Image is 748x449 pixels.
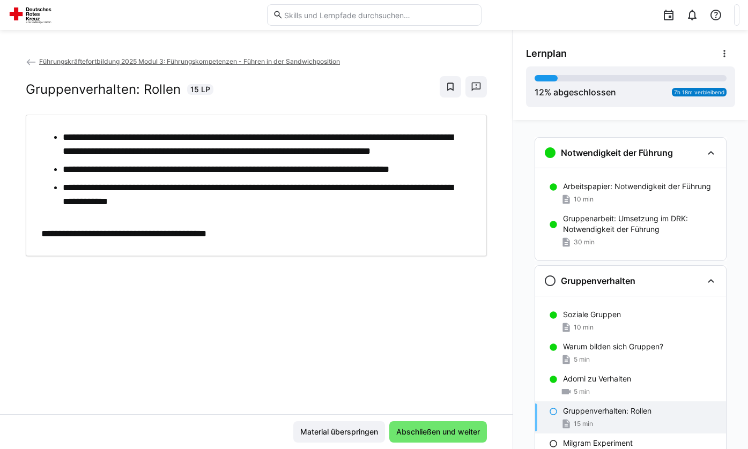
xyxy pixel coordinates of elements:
[674,89,724,95] span: 7h 18m verbleibend
[574,195,594,204] span: 10 min
[26,81,181,98] h2: Gruppenverhalten: Rollen
[563,213,717,235] p: Gruppenarbeit: Umsetzung im DRK: Notwendigkeit der Führung
[561,275,635,286] h3: Gruppenverhalten
[574,355,590,364] span: 5 min
[563,181,711,192] p: Arbeitspapier: Notwendigkeit der Führung
[299,426,380,437] span: Material überspringen
[39,57,340,65] span: Führungskräftefortbildung 2025 Modul 3: Führungskompetenzen - Führen in der Sandwichposition
[563,438,633,448] p: Milgram Experiment
[389,421,487,443] button: Abschließen und weiter
[535,87,544,98] span: 12
[574,238,595,246] span: 30 min
[293,421,385,443] button: Material überspringen
[526,48,567,59] span: Lernplan
[563,341,663,352] p: Warum bilden sich Gruppen?
[535,86,616,99] div: % abgeschlossen
[26,57,340,65] a: Führungskräftefortbildung 2025 Modul 3: Führungskompetenzen - Führen in der Sandwichposition
[561,147,673,158] h3: Notwendigkeit der Führung
[574,387,590,396] span: 5 min
[574,420,593,428] span: 15 min
[395,426,482,437] span: Abschließen und weiter
[563,373,631,384] p: Adorni zu Verhalten
[563,309,621,320] p: Soziale Gruppen
[574,323,594,332] span: 10 min
[563,406,651,416] p: Gruppenverhalten: Rollen
[283,10,475,20] input: Skills und Lernpfade durchsuchen…
[190,84,210,95] span: 15 LP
